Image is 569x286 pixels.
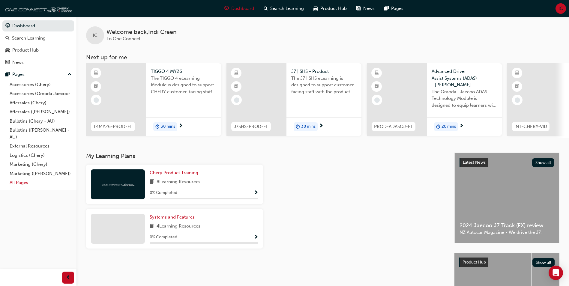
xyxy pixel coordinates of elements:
[374,123,413,130] span: PROD-ADASOJ-EL
[2,57,74,68] a: News
[161,123,175,130] span: 30 mins
[7,169,74,178] a: Marketing ([PERSON_NAME])
[101,181,134,187] img: oneconnect
[2,19,74,69] button: DashboardSearch LearningProduct HubNews
[7,89,74,98] a: Accessories (Omoda Jaecoo)
[7,80,74,89] a: Accessories (Chery)
[157,178,200,186] span: 8 Learning Resources
[7,142,74,151] a: External Resources
[226,63,361,136] a: J7SHS-PROD-ELJ7 | SHS - ProductThe J7 | SHS eLearning is designed to support customer facing staf...
[254,189,258,197] button: Show Progress
[86,153,445,159] h3: My Learning Plans
[157,223,200,230] span: 4 Learning Resources
[5,36,10,41] span: search-icon
[454,153,559,243] a: Latest NewsShow all2024 Jaecoo J7 Track (EX) reviewNZ Autocar Magazine - We drive the J7.
[150,178,154,186] span: book-icon
[460,229,554,236] span: NZ Autocar Magazine - We drive the J7.
[12,59,24,66] div: News
[220,2,259,15] a: guage-iconDashboard
[436,123,440,131] span: duration-icon
[432,88,497,109] span: The Omoda | Jaecoo ADAS Technology Module is designed to equip learners with essential knowledge ...
[7,178,74,187] a: All Pages
[2,69,74,80] button: Pages
[463,160,486,165] span: Latest News
[532,158,555,167] button: Show all
[150,169,201,176] a: Chery Product Training
[106,29,177,36] span: Welcome back , Indi Creen
[301,123,316,130] span: 30 mins
[432,68,497,88] span: Advanced Driver Assist Systems (ADAS) - [PERSON_NAME]
[150,189,177,196] span: 0 % Completed
[384,5,389,12] span: pages-icon
[150,223,154,230] span: book-icon
[7,107,74,117] a: Aftersales ([PERSON_NAME])
[76,54,569,61] h3: Next up for me
[94,69,98,77] span: learningResourceType_ELEARNING-icon
[7,151,74,160] a: Logistics (Chery)
[375,69,379,77] span: learningResourceType_ELEARNING-icon
[234,123,268,130] span: J7SHS-PROD-EL
[224,5,229,12] span: guage-icon
[459,258,555,267] a: Product HubShow all
[556,3,566,14] button: IC
[319,124,323,129] span: next-icon
[442,123,456,130] span: 20 mins
[259,2,309,15] a: search-iconSearch Learning
[313,5,318,12] span: car-icon
[178,124,183,129] span: next-icon
[7,160,74,169] a: Marketing (Chery)
[291,68,357,75] span: J7 | SHS - Product
[559,5,563,12] span: IC
[94,97,99,103] span: learningRecordVerb_NONE-icon
[66,274,70,282] span: prev-icon
[532,258,555,267] button: Show all
[12,35,46,42] div: Search Learning
[296,123,300,131] span: duration-icon
[150,214,195,220] span: Systems and Features
[375,83,379,91] span: booktick-icon
[379,2,408,15] a: pages-iconPages
[234,83,238,91] span: booktick-icon
[460,222,554,229] span: 2024 Jaecoo J7 Track (EX) review
[514,123,547,130] span: INT-CHERY-VID
[515,69,519,77] span: learningResourceType_ELEARNING-icon
[231,5,254,12] span: Dashboard
[67,71,72,79] span: up-icon
[320,5,347,12] span: Product Hub
[5,72,10,77] span: pages-icon
[106,36,140,41] span: To One Connect
[459,124,464,129] span: next-icon
[254,235,258,240] span: Show Progress
[549,266,563,280] div: Open Intercom Messenger
[155,123,160,131] span: duration-icon
[264,5,268,12] span: search-icon
[254,234,258,241] button: Show Progress
[234,69,238,77] span: learningResourceType_ELEARNING-icon
[515,97,520,103] span: learningRecordVerb_NONE-icon
[5,60,10,65] span: news-icon
[5,23,10,29] span: guage-icon
[2,45,74,56] a: Product Hub
[463,260,486,265] span: Product Hub
[150,170,198,175] span: Chery Product Training
[254,190,258,196] span: Show Progress
[352,2,379,15] a: news-iconNews
[460,158,554,167] a: Latest NewsShow all
[151,68,216,75] span: TIGGO 4 MY26
[3,2,72,14] img: oneconnect
[2,33,74,44] a: Search Learning
[151,75,216,95] span: The TIGGO 4 eLearning Module is designed to support CHERY customer-facing staff with the product ...
[515,83,519,91] span: booktick-icon
[7,117,74,126] a: Bulletins (Chery - AU)
[150,214,197,221] a: Systems and Features
[363,5,375,12] span: News
[7,126,74,142] a: Bulletins ([PERSON_NAME] - AU)
[391,5,403,12] span: Pages
[94,83,98,91] span: booktick-icon
[356,5,361,12] span: news-icon
[12,71,25,78] div: Pages
[150,234,177,241] span: 0 % Completed
[93,32,97,39] span: IC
